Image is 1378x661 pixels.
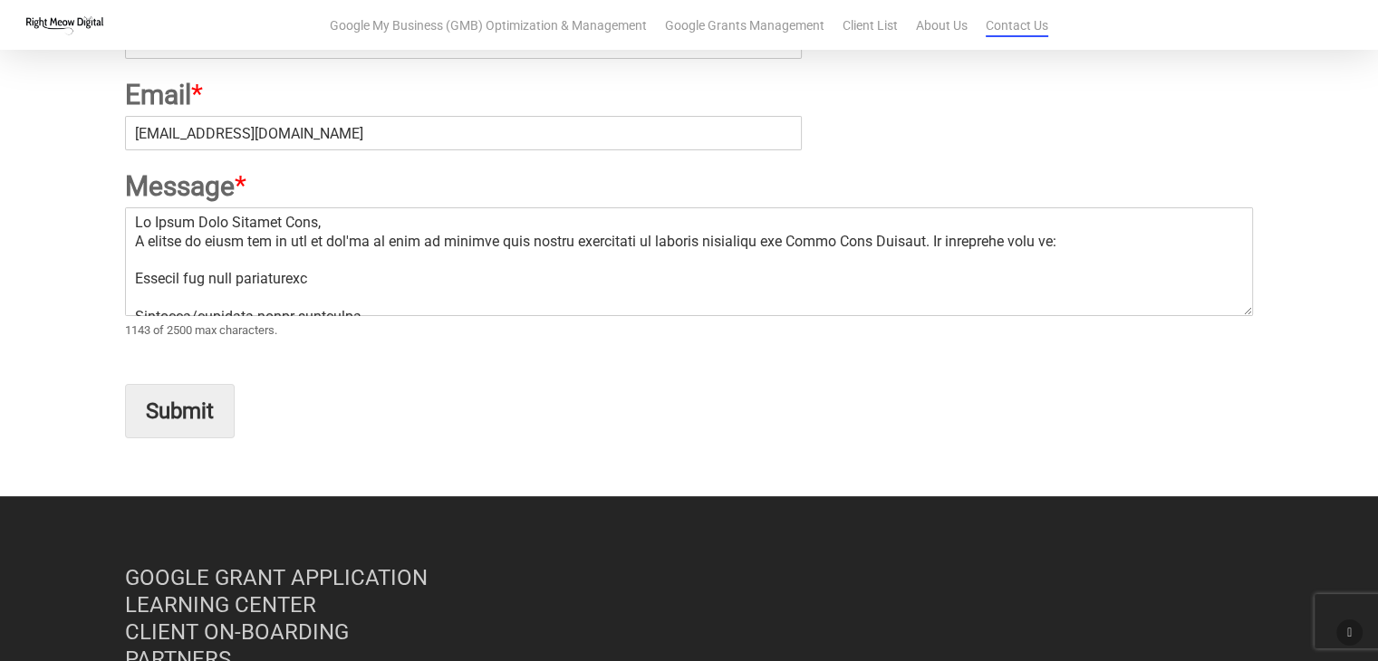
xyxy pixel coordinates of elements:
[843,16,898,34] a: Client List
[125,565,428,590] a: GOOGLE GRANT APPLICATION
[665,16,824,34] a: Google Grants Management
[125,168,1253,204] label: Message
[916,16,968,34] a: About Us
[125,77,1253,112] label: Email
[330,16,647,34] a: Google My Business (GMB) Optimization & Management
[125,323,1253,339] div: 1143 of 2500 max characters.
[125,384,235,438] button: Submit
[986,16,1048,34] a: Contact Us
[125,619,349,645] a: CLIENT ON-BOARDING
[125,592,316,618] a: LEARNING CENTER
